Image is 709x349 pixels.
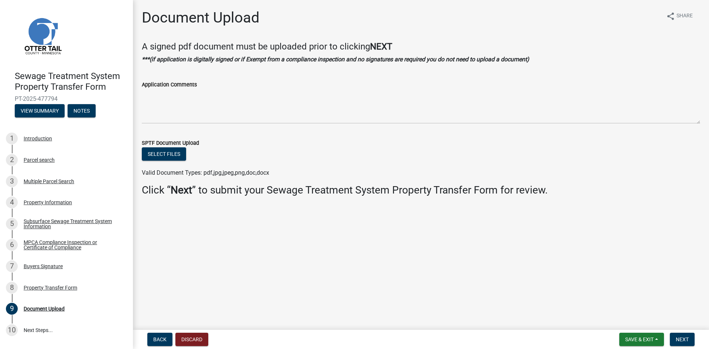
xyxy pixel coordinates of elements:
div: 10 [6,324,18,336]
span: Valid Document Types: pdf,jpg,jpeg,png,doc,docx [142,169,269,176]
button: Back [147,333,172,346]
h4: A signed pdf document must be uploaded prior to clicking [142,41,700,52]
button: Next [670,333,695,346]
h4: Sewage Treatment System Property Transfer Form [15,71,127,92]
div: Introduction [24,136,52,141]
div: Subsurface Sewage Treatment System Information [24,219,121,229]
div: Multiple Parcel Search [24,179,74,184]
button: Select files [142,147,186,161]
span: Back [153,336,167,342]
wm-modal-confirm: Summary [15,108,65,114]
button: Save & Exit [619,333,664,346]
label: SPTF Document Upload [142,141,199,146]
span: Share [677,12,693,21]
div: 8 [6,282,18,294]
button: Discard [175,333,208,346]
div: 2 [6,154,18,166]
strong: Next [171,184,192,196]
button: Notes [68,104,96,117]
h3: Click “ ” to submit your Sewage Treatment System Property Transfer Form for review. [142,184,700,196]
div: 4 [6,196,18,208]
div: 7 [6,260,18,272]
div: 1 [6,133,18,144]
div: MPCA Compliance Inspection or Certificate of Compliance [24,240,121,250]
div: 6 [6,239,18,251]
div: Property Information [24,200,72,205]
strong: ***(if application is digitally signed or if Exempt from a compliance inspection and no signature... [142,56,529,63]
img: Otter Tail County, Minnesota [15,8,70,63]
i: share [666,12,675,21]
div: 9 [6,303,18,315]
div: 3 [6,175,18,187]
button: shareShare [660,9,699,23]
label: Application Comments [142,82,197,88]
button: View Summary [15,104,65,117]
div: Parcel search [24,157,55,162]
div: Document Upload [24,306,65,311]
div: Buyers Signature [24,264,63,269]
span: PT-2025-477794 [15,95,118,102]
wm-modal-confirm: Notes [68,108,96,114]
div: 5 [6,218,18,230]
span: Save & Exit [625,336,654,342]
h1: Document Upload [142,9,260,27]
div: Property Transfer Form [24,285,77,290]
span: Next [676,336,689,342]
strong: NEXT [370,41,392,52]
